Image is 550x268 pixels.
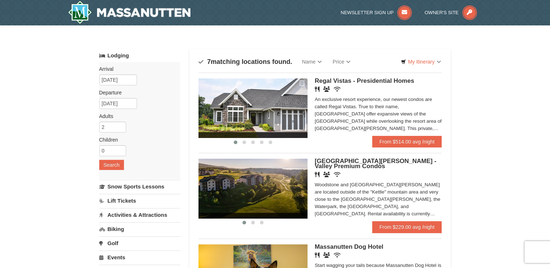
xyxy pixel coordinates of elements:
i: Wireless Internet (free) [334,86,341,92]
label: Arrival [99,65,175,73]
a: Name [297,54,327,69]
label: Adults [99,113,175,120]
span: 7 [207,58,211,65]
i: Banquet Facilities [323,86,330,92]
a: Massanutten Resort [68,1,191,24]
div: Woodstone and [GEOGRAPHIC_DATA][PERSON_NAME] are located outside of the "Kettle" mountain area an... [315,181,442,218]
i: Wireless Internet (free) [334,252,341,258]
a: From $229.00 avg /night [372,221,442,233]
i: Restaurant [315,172,320,177]
a: Golf [99,236,180,250]
span: Massanutten Dog Hotel [315,243,384,250]
a: Newsletter Sign Up [341,10,412,15]
h4: matching locations found. [198,58,292,65]
button: Search [99,160,124,170]
a: Events [99,251,180,264]
a: Owner's Site [425,10,477,15]
span: Owner's Site [425,10,459,15]
a: Lodging [99,49,180,62]
a: My Itinerary [396,56,445,67]
label: Children [99,136,175,143]
img: Massanutten Resort Logo [68,1,191,24]
a: Snow Sports Lessons [99,180,180,193]
a: Activities & Attractions [99,208,180,222]
a: From $514.00 avg /night [372,136,442,147]
i: Restaurant [315,252,320,258]
a: Price [327,54,356,69]
i: Restaurant [315,86,320,92]
label: Departure [99,89,175,96]
a: Lift Tickets [99,194,180,207]
div: An exclusive resort experience, our newest condos are called Regal Vistas. True to their name, [G... [315,96,442,132]
i: Banquet Facilities [323,172,330,177]
a: Biking [99,222,180,236]
span: [GEOGRAPHIC_DATA][PERSON_NAME] - Valley Premium Condos [315,158,437,170]
i: Banquet Facilities [323,252,330,258]
span: Regal Vistas - Presidential Homes [315,77,414,84]
span: Newsletter Sign Up [341,10,394,15]
i: Wireless Internet (free) [334,172,341,177]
